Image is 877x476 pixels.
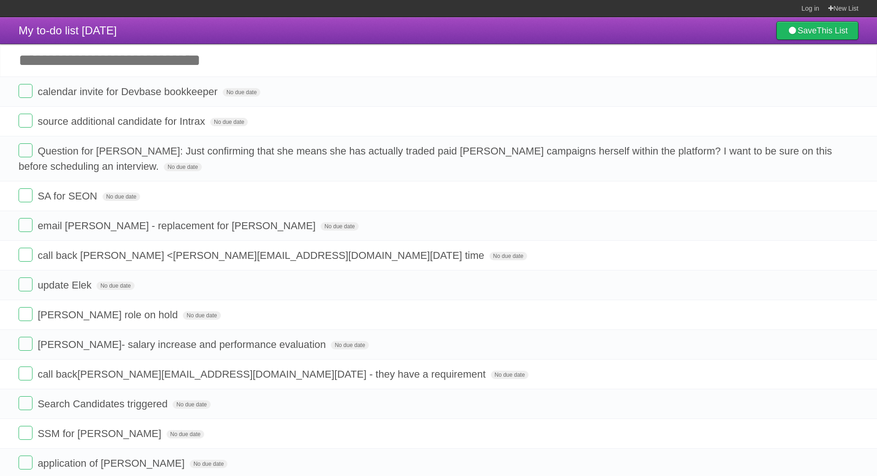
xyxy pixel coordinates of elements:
[19,145,832,172] span: Question for [PERSON_NAME]: Just confirming that she means she has actually traded paid [PERSON_N...
[491,371,529,379] span: No due date
[38,339,328,350] span: [PERSON_NAME]- salary increase and performance evaluation
[331,341,368,349] span: No due date
[173,400,210,409] span: No due date
[19,188,32,202] label: Done
[97,282,134,290] span: No due date
[19,367,32,380] label: Done
[19,307,32,321] label: Done
[223,88,260,96] span: No due date
[38,398,170,410] span: Search Candidates triggered
[19,426,32,440] label: Done
[19,396,32,410] label: Done
[38,190,99,202] span: SA for SEON
[19,84,32,98] label: Done
[321,222,358,231] span: No due date
[19,114,32,128] label: Done
[164,163,201,171] span: No due date
[19,143,32,157] label: Done
[38,368,488,380] span: call back [PERSON_NAME][EMAIL_ADDRESS][DOMAIN_NAME] [DATE] - they have a requirement
[776,21,858,40] a: SaveThis List
[38,428,164,439] span: SSM for [PERSON_NAME]
[38,250,486,261] span: call back [PERSON_NAME] < [PERSON_NAME][EMAIL_ADDRESS][DOMAIN_NAME] [DATE] time
[817,26,848,35] b: This List
[103,193,140,201] span: No due date
[38,457,187,469] span: application of [PERSON_NAME]
[490,252,527,260] span: No due date
[190,460,227,468] span: No due date
[19,24,117,37] span: My to-do list [DATE]
[167,430,204,438] span: No due date
[19,248,32,262] label: Done
[38,279,94,291] span: update Elek
[38,86,220,97] span: calendar invite for Devbase bookkeeper
[19,277,32,291] label: Done
[19,337,32,351] label: Done
[38,309,180,321] span: [PERSON_NAME] role on hold
[210,118,248,126] span: No due date
[38,220,318,232] span: email [PERSON_NAME] - replacement for [PERSON_NAME]
[19,218,32,232] label: Done
[19,456,32,470] label: Done
[183,311,220,320] span: No due date
[38,116,207,127] span: source additional candidate for Intrax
